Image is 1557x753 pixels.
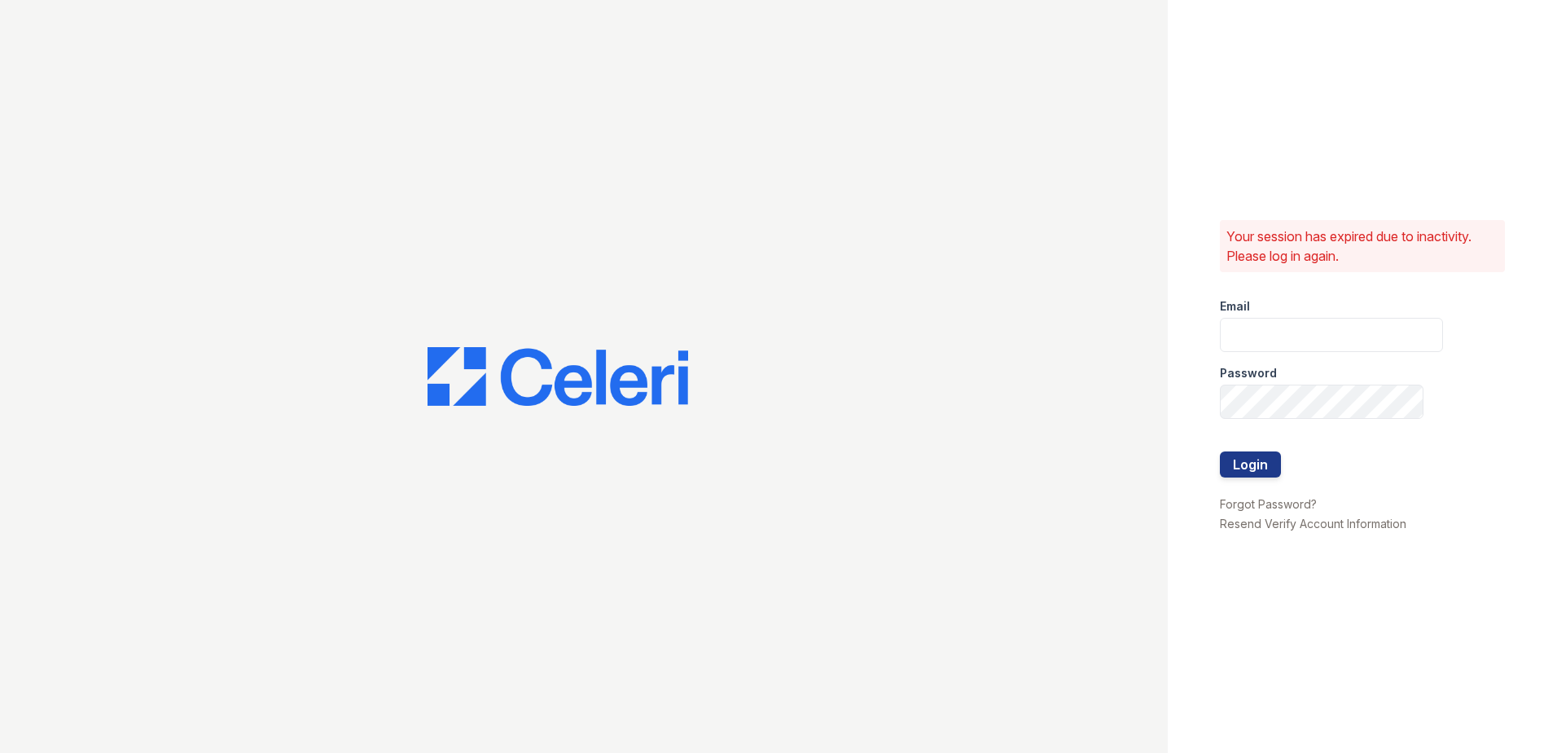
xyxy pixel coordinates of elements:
[1220,365,1277,381] label: Password
[1220,298,1250,315] label: Email
[1226,227,1498,266] p: Your session has expired due to inactivity. Please log in again.
[1220,497,1317,511] a: Forgot Password?
[1220,517,1406,531] a: Resend Verify Account Information
[1220,451,1281,478] button: Login
[428,347,688,406] img: CE_Logo_Blue-a8612792a0a2168367f1c8372b55b34899dd931a85d93a1a3d3e32e68fde9ad4.png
